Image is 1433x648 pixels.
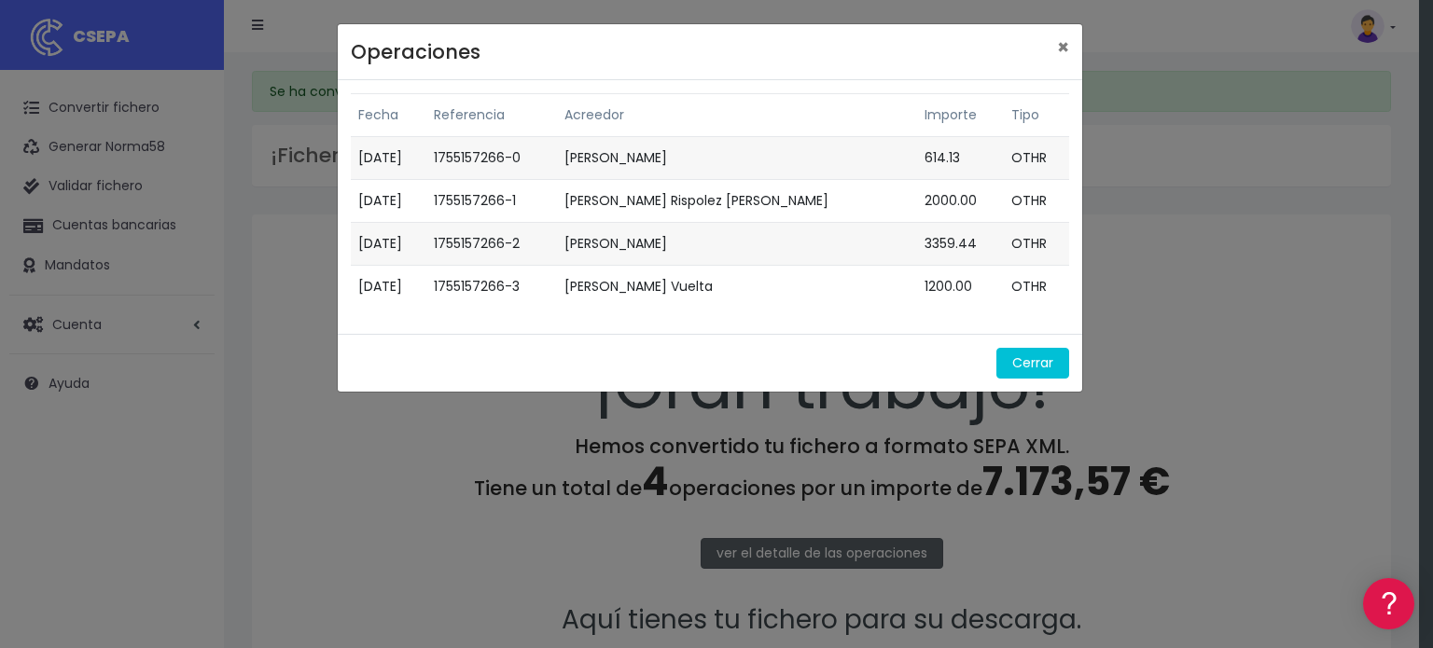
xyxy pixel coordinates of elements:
th: Importe [917,94,1004,137]
td: 1755157266-0 [426,137,558,180]
td: 2000.00 [917,180,1004,223]
td: OTHR [1004,137,1069,180]
h4: Operaciones [351,37,480,67]
td: [PERSON_NAME] [557,223,917,266]
th: Acreedor [557,94,917,137]
td: OTHR [1004,266,1069,309]
th: Tipo [1004,94,1069,137]
button: Close [1044,24,1082,70]
a: API [19,476,355,505]
td: [DATE] [351,180,426,223]
td: 1200.00 [917,266,1004,309]
div: Facturación [19,370,355,388]
td: 1755157266-3 [426,266,558,309]
button: Contáctanos [19,499,355,531]
a: General [19,400,355,429]
td: [DATE] [351,137,426,180]
a: POWERED BY ENCHANT [257,537,359,555]
td: 614.13 [917,137,1004,180]
a: Información general [19,159,355,187]
span: × [1057,34,1069,61]
td: [PERSON_NAME] Rispolez [PERSON_NAME] [557,180,917,223]
td: 1755157266-1 [426,180,558,223]
td: OTHR [1004,180,1069,223]
a: Videotutoriales [19,294,355,323]
div: Programadores [19,448,355,465]
th: Fecha [351,94,426,137]
div: Información general [19,130,355,147]
td: [DATE] [351,223,426,266]
td: [PERSON_NAME] [557,137,917,180]
td: [PERSON_NAME] Vuelta [557,266,917,309]
a: Formatos [19,236,355,265]
button: Cerrar [996,348,1069,379]
div: Convertir ficheros [19,206,355,224]
a: Problemas habituales [19,265,355,294]
th: Referencia [426,94,558,137]
td: [DATE] [351,266,426,309]
td: 1755157266-2 [426,223,558,266]
td: OTHR [1004,223,1069,266]
a: Perfiles de empresas [19,323,355,352]
td: 3359.44 [917,223,1004,266]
